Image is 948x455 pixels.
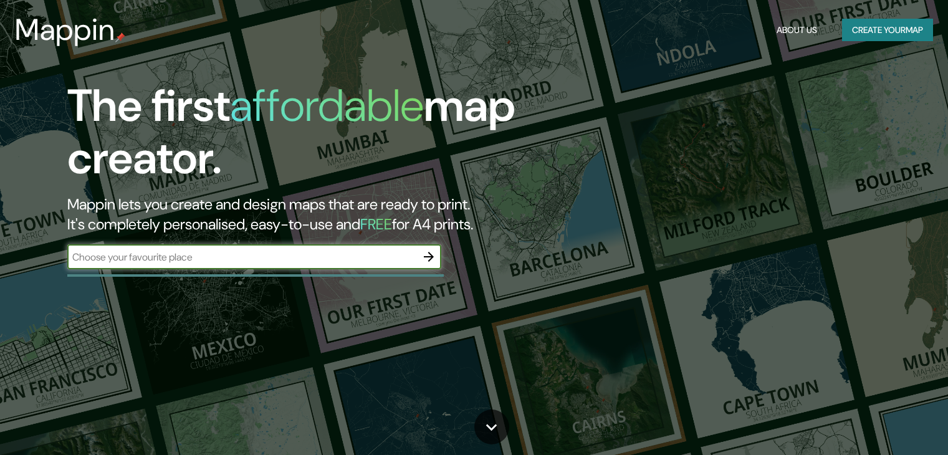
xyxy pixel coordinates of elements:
h1: The first map creator. [67,80,542,194]
h2: Mappin lets you create and design maps that are ready to print. It's completely personalised, eas... [67,194,542,234]
img: mappin-pin [115,32,125,42]
h5: FREE [360,214,392,234]
h1: affordable [230,77,424,135]
input: Choose your favourite place [67,250,416,264]
iframe: Help widget launcher [837,406,934,441]
button: About Us [772,19,822,42]
button: Create yourmap [842,19,933,42]
h3: Mappin [15,12,115,47]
